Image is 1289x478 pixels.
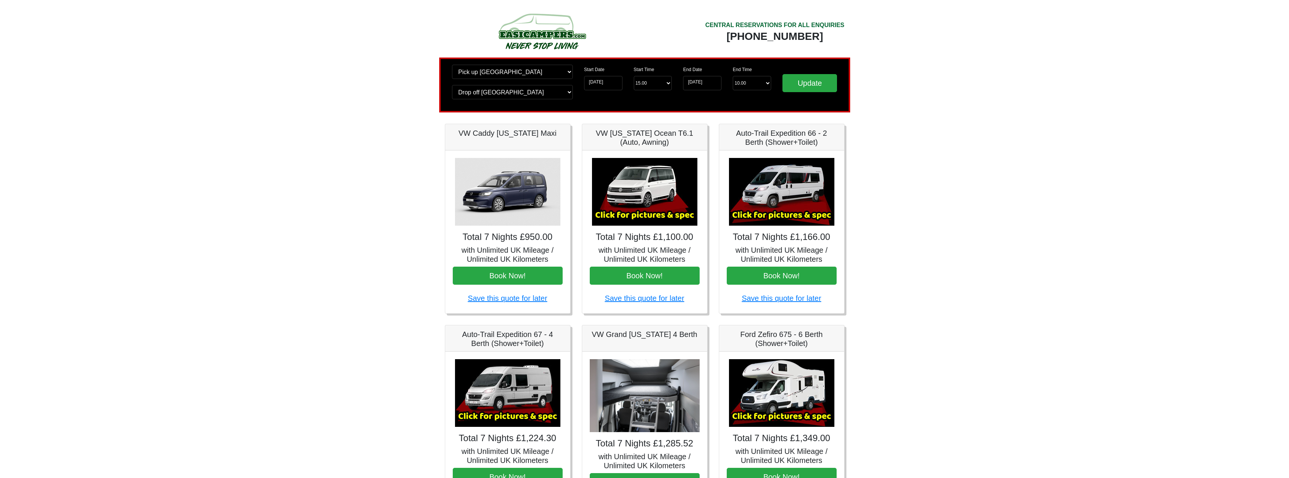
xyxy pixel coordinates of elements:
[634,66,654,73] label: Start Time
[468,294,547,302] a: Save this quote for later
[584,76,622,90] input: Start Date
[782,74,837,92] input: Update
[590,438,700,449] h4: Total 7 Nights £1,285.52
[453,330,563,348] h5: Auto-Trail Expedition 67 - 4 Berth (Shower+Toilet)
[453,267,563,285] button: Book Now!
[683,66,702,73] label: End Date
[727,232,837,243] h4: Total 7 Nights £1,166.00
[705,30,845,43] div: [PHONE_NUMBER]
[727,433,837,444] h4: Total 7 Nights £1,349.00
[590,232,700,243] h4: Total 7 Nights £1,100.00
[742,294,821,302] a: Save this quote for later
[470,11,613,52] img: campers-checkout-logo.png
[727,330,837,348] h5: Ford Zefiro 675 - 6 Berth (Shower+Toilet)
[705,21,845,30] div: CENTRAL RESERVATIONS FOR ALL ENQUIRIES
[605,294,684,302] a: Save this quote for later
[729,359,834,427] img: Ford Zefiro 675 - 6 Berth (Shower+Toilet)
[584,66,604,73] label: Start Date
[590,330,700,339] h5: VW Grand [US_STATE] 4 Berth
[453,447,563,465] h5: with Unlimited UK Mileage / Unlimited UK Kilometers
[590,267,700,285] button: Book Now!
[727,447,837,465] h5: with Unlimited UK Mileage / Unlimited UK Kilometers
[453,433,563,444] h4: Total 7 Nights £1,224.30
[683,76,721,90] input: Return Date
[729,158,834,226] img: Auto-Trail Expedition 66 - 2 Berth (Shower+Toilet)
[453,246,563,264] h5: with Unlimited UK Mileage / Unlimited UK Kilometers
[590,452,700,470] h5: with Unlimited UK Mileage / Unlimited UK Kilometers
[590,359,700,432] img: VW Grand California 4 Berth
[590,129,700,147] h5: VW [US_STATE] Ocean T6.1 (Auto, Awning)
[733,66,752,73] label: End Time
[455,359,560,427] img: Auto-Trail Expedition 67 - 4 Berth (Shower+Toilet)
[453,129,563,138] h5: VW Caddy [US_STATE] Maxi
[592,158,697,226] img: VW California Ocean T6.1 (Auto, Awning)
[455,158,560,226] img: VW Caddy California Maxi
[727,246,837,264] h5: with Unlimited UK Mileage / Unlimited UK Kilometers
[590,246,700,264] h5: with Unlimited UK Mileage / Unlimited UK Kilometers
[727,267,837,285] button: Book Now!
[727,129,837,147] h5: Auto-Trail Expedition 66 - 2 Berth (Shower+Toilet)
[453,232,563,243] h4: Total 7 Nights £950.00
